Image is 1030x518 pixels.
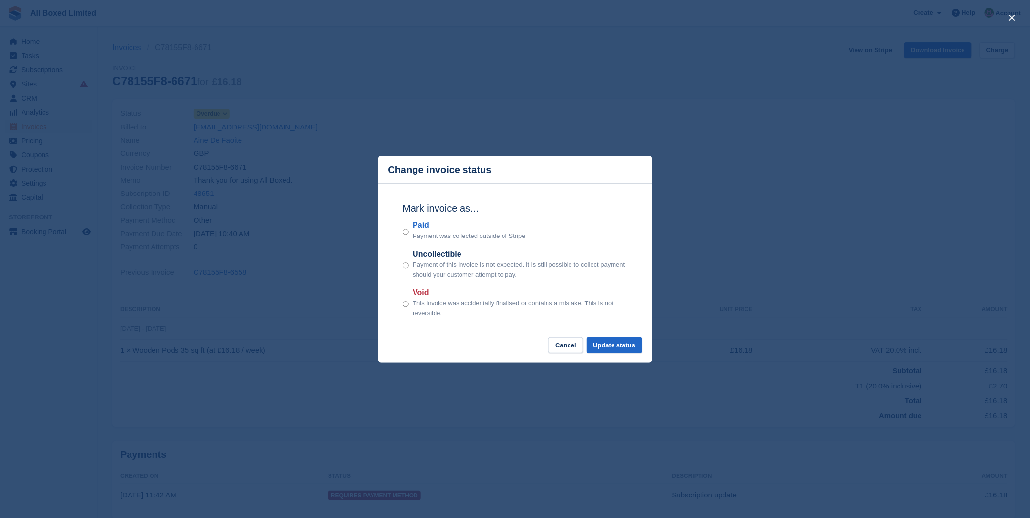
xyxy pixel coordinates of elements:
[388,164,492,175] p: Change invoice status
[1005,10,1020,25] button: close
[548,337,583,353] button: Cancel
[413,287,627,299] label: Void
[587,337,642,353] button: Update status
[413,248,627,260] label: Uncollectible
[413,219,527,231] label: Paid
[413,231,527,241] p: Payment was collected outside of Stripe.
[413,260,627,279] p: Payment of this invoice is not expected. It is still possible to collect payment should your cust...
[413,299,627,318] p: This invoice was accidentally finalised or contains a mistake. This is not reversible.
[403,201,628,216] h2: Mark invoice as...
